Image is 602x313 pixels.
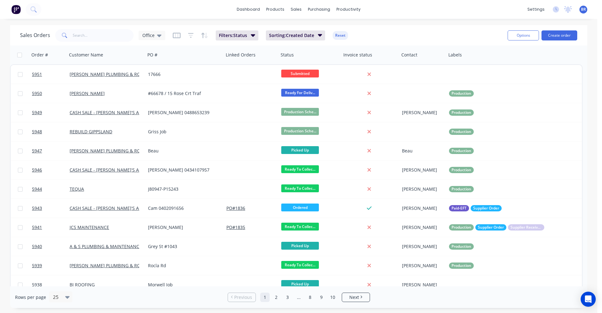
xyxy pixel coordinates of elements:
div: productivity [333,5,364,14]
button: PO#1836 [226,205,245,211]
a: Page 3 [283,293,292,302]
div: [PERSON_NAME] [402,109,442,116]
div: Beau [148,148,218,154]
span: Ready To Collec... [281,165,319,173]
div: Invoice status [343,52,372,58]
button: Production [449,129,474,135]
div: 17666 [148,71,218,77]
a: 5950 [32,84,70,103]
div: Open Intercom Messenger [581,292,596,307]
span: Previous [234,294,252,300]
a: Page 1 is your current page [260,293,270,302]
a: [PERSON_NAME] PLUMBING & ROOFING PRO PTY LTD [70,148,182,154]
span: Submitted [281,70,319,77]
div: J80947-P15243 [148,186,218,192]
button: Production [449,109,474,116]
a: 5947 [32,141,70,160]
button: Production [449,90,474,97]
ul: Pagination [225,293,372,302]
button: Sorting:Created Date [266,30,325,40]
a: Page 10 [328,293,337,302]
div: [PERSON_NAME] [402,282,442,288]
span: Supplier Received [510,224,542,231]
button: Paid-EFTSupplier Order [449,205,502,211]
span: 5943 [32,205,42,211]
a: 5938 [32,275,70,294]
div: Griss Job [148,129,218,135]
a: dashboard [234,5,263,14]
span: Office [142,32,155,39]
div: [PERSON_NAME] [148,224,218,231]
button: Options [508,30,539,40]
button: Production [449,148,474,154]
div: [PERSON_NAME] [402,263,442,269]
button: Reset [333,31,348,40]
span: Next [349,294,359,300]
div: Customer Name [69,52,103,58]
div: Grey St #1043 [148,243,218,250]
span: Production [451,129,471,135]
button: Production [449,186,474,192]
a: REBUILD GIPPSLAND [70,129,112,135]
span: Production [451,148,471,154]
span: 5949 [32,109,42,116]
a: BJ ROOFING [70,282,95,288]
img: Factory [11,5,21,14]
span: 5941 [32,224,42,231]
span: Supplier Order [478,224,504,231]
a: CASH SALE - [PERSON_NAME]'S ACCOUNT [70,167,157,173]
div: Linked Orders [226,52,256,58]
input: Search... [73,29,134,42]
a: A & S PLUMBING & MAINTENANCE [70,243,142,249]
span: 5938 [32,282,42,288]
span: Picked Up [281,280,319,288]
span: 5946 [32,167,42,173]
span: Production Sche... [281,127,319,135]
a: [PERSON_NAME] PLUMBING & ROOFING PRO PTY LTD [70,263,182,268]
span: 5939 [32,263,42,269]
span: Ready For Deliv... [281,89,319,97]
div: [PERSON_NAME] 0434107957 [148,167,218,173]
div: settings [524,5,548,14]
div: [PERSON_NAME] 0488653239 [148,109,218,116]
span: Production [451,90,471,97]
span: Supplier Order [473,205,499,211]
a: 5946 [32,161,70,179]
a: [PERSON_NAME] [70,90,105,96]
span: Production Sche... [281,108,319,116]
span: 5944 [32,186,42,192]
span: Filters: Status [219,32,247,39]
div: [PERSON_NAME] [402,167,442,173]
span: Ready To Collec... [281,223,319,231]
span: 5950 [32,90,42,97]
a: CASH SALE - [PERSON_NAME]'S ACCOUNT [70,205,157,211]
span: Production [451,243,471,250]
span: Sorting: Created Date [269,32,314,39]
span: Production [451,109,471,116]
button: Production [449,263,474,269]
div: purchasing [305,5,333,14]
div: products [263,5,288,14]
span: Picked Up [281,146,319,154]
a: Previous page [228,294,256,300]
button: ProductionSupplier OrderSupplier Received [449,224,544,231]
span: Production [451,224,471,231]
div: Labels [448,52,462,58]
div: [PERSON_NAME] [402,224,442,231]
a: 5951 [32,65,70,84]
div: [PERSON_NAME] [402,186,442,192]
button: Production [449,243,474,250]
div: Beau [402,148,442,154]
a: 5939 [32,256,70,275]
span: 5947 [32,148,42,154]
a: 5944 [32,180,70,199]
div: #66678 / 15 Rose Crt Traf [148,90,218,97]
a: 5949 [32,103,70,122]
button: Production [449,167,474,173]
div: PO # [147,52,157,58]
div: sales [288,5,305,14]
a: TEQUA [70,186,84,192]
div: [PERSON_NAME] [402,205,442,211]
a: JCS MAINTENANCE [70,224,109,230]
a: CASH SALE - [PERSON_NAME]'S ACCOUNT [70,109,157,115]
